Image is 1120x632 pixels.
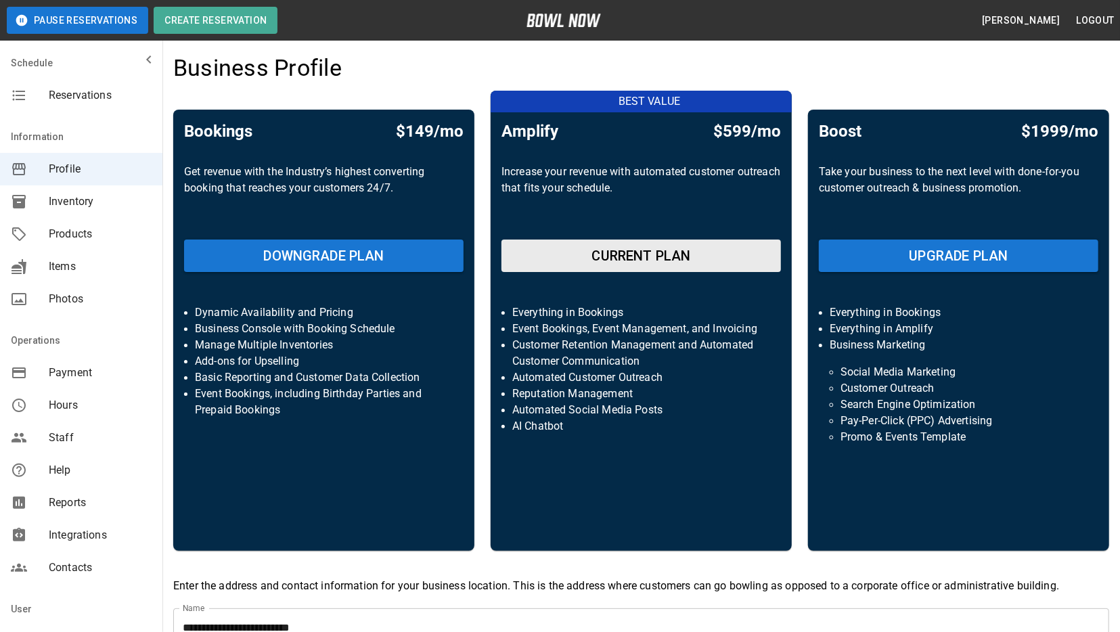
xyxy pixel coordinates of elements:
[49,560,152,576] span: Contacts
[263,245,384,267] h6: DOWNGRADE PLAN
[841,413,1077,429] p: Pay-Per-Click (PPC) Advertising
[977,8,1065,33] button: [PERSON_NAME]
[501,164,781,229] p: Increase your revenue with automated customer outreach that fits your schedule.
[49,226,152,242] span: Products
[49,291,152,307] span: Photos
[713,120,781,142] h5: $599/mo
[830,337,1088,353] p: Business Marketing
[512,321,770,337] p: Event Bookings, Event Management, and Invoicing
[49,365,152,381] span: Payment
[819,164,1098,229] p: Take your business to the next level with done-for-you customer outreach & business promotion.
[184,164,464,229] p: Get revenue with the Industry’s highest converting booking that reaches your customers 24/7.
[910,245,1008,267] h6: UPGRADE PLAN
[499,93,800,110] p: BEST VALUE
[841,364,1077,380] p: Social Media Marketing
[819,240,1098,272] button: UPGRADE PLAN
[184,120,252,142] h5: Bookings
[396,120,464,142] h5: $149/mo
[841,429,1077,445] p: Promo & Events Template
[154,7,277,34] button: Create Reservation
[195,321,453,337] p: Business Console with Booking Schedule
[49,194,152,210] span: Inventory
[195,353,453,369] p: Add-ons for Upselling
[195,337,453,353] p: Manage Multiple Inventories
[173,54,342,83] h4: Business Profile
[49,258,152,275] span: Items
[195,304,453,321] p: Dynamic Availability and Pricing
[1071,8,1120,33] button: Logout
[49,161,152,177] span: Profile
[49,495,152,511] span: Reports
[49,527,152,543] span: Integrations
[49,462,152,478] span: Help
[49,430,152,446] span: Staff
[49,87,152,104] span: Reservations
[512,402,770,418] p: Automated Social Media Posts
[819,120,861,142] h5: Boost
[501,120,558,142] h5: Amplify
[512,418,770,434] p: AI Chatbot
[49,397,152,413] span: Hours
[195,369,453,386] p: Basic Reporting and Customer Data Collection
[173,578,1109,594] p: Enter the address and contact information for your business location. This is the address where c...
[841,380,1077,397] p: Customer Outreach
[527,14,601,27] img: logo
[184,240,464,272] button: DOWNGRADE PLAN
[841,397,1077,413] p: Search Engine Optimization
[512,337,770,369] p: Customer Retention Management and Automated Customer Communication
[7,7,148,34] button: Pause Reservations
[512,386,770,402] p: Reputation Management
[512,369,770,386] p: Automated Customer Outreach
[830,304,1088,321] p: Everything in Bookings
[195,386,453,418] p: Event Bookings, including Birthday Parties and Prepaid Bookings
[512,304,770,321] p: Everything in Bookings
[830,321,1088,337] p: Everything in Amplify
[1021,120,1098,142] h5: $1999/mo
